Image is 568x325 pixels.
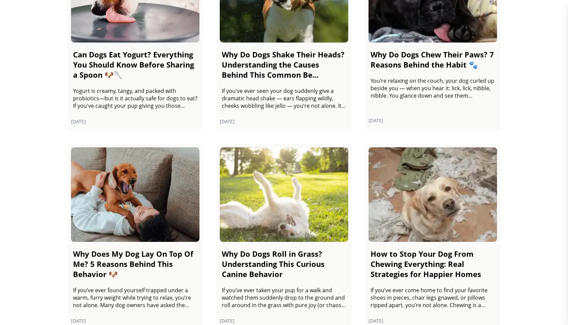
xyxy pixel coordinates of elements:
[73,87,197,109] p: Yogurt is creamy, tangy, and packed with probiotics—but is it actually safe for dogs to eat?​ If ...
[369,147,497,242] img: How to Stop Your Dog From Chewing Everything: Real Strategies for Happier Homes
[371,249,495,279] h2: How to Stop Your Dog From Chewing Everything: Real Strategies for Happier Homes
[71,118,199,125] span: [DATE]
[222,286,346,309] p: If you’ve ever taken your pup for a walk and watched them suddenly drop to the ground and roll ar...
[369,117,497,124] span: [DATE]
[369,318,497,324] span: [DATE]
[71,147,199,242] img: Why Does My Dog Lay On Top Of Me?
[220,118,348,125] span: [DATE]
[73,49,197,80] h2: Can Dogs Eat Yogurt? Everything You Should Know Before Sharing a Spoon 🐶🥄
[220,318,348,324] span: [DATE]
[371,77,495,99] p: You’re relaxing on the couch, your dog curled up beside you — when you hear it: lick, lick, nibbl...
[71,318,199,324] span: [DATE]
[222,49,346,80] h2: Why Do Dogs Shake Their Heads? Understanding the Causes Behind This Common Be...
[73,286,197,309] p: If you’ve ever found yourself trapped under a warm, furry weight while trying to relax, you’re no...
[222,87,346,109] p: If you've ever seen your dog suddenly give a dramatic head shake — ears flapping wildly, cheeks w...
[371,49,495,70] h2: Why Do Dogs Chew Their Paws? 7 Reasons Behind the Habit 🐾
[222,249,346,279] h2: Why Do Dogs Roll in Grass? Understanding This Curious Canine Behavior
[371,286,495,309] p: If you’ve ever come home to find your favorite shoes in pieces, chair legs gnawed, or pillows rip...
[220,147,348,242] img: Why Do Dogs Roll in Grass?
[73,249,197,279] h2: Why Does My Dog Lay On Top Of Me? 5 Reasons Behind This Behavior 🐶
